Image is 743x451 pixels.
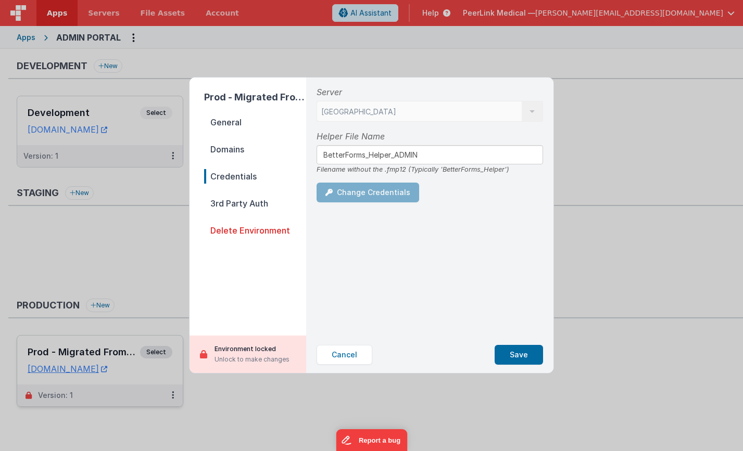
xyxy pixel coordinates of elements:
button: Change Credentials [317,183,419,202]
button: Save [495,345,543,365]
input: Enter BetterForms Helper Name [317,145,543,164]
span: Helper File Name [317,130,385,143]
h2: Prod - Migrated From "ADMIN PORTAL" [204,90,306,105]
span: Domains [204,142,306,157]
span: General [204,115,306,130]
p: Environment locked [215,344,289,354]
span: 3rd Party Auth [204,196,306,211]
button: Cancel [317,345,372,365]
span: Delete Environment [204,223,306,238]
p: Unlock to make changes [215,354,289,365]
span: Server [317,86,342,98]
span: Credentials [204,169,306,184]
iframe: Marker.io feedback button [336,429,407,451]
div: Filename without the .fmp12 (Typically 'BetterForms_Helper') [317,164,543,174]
